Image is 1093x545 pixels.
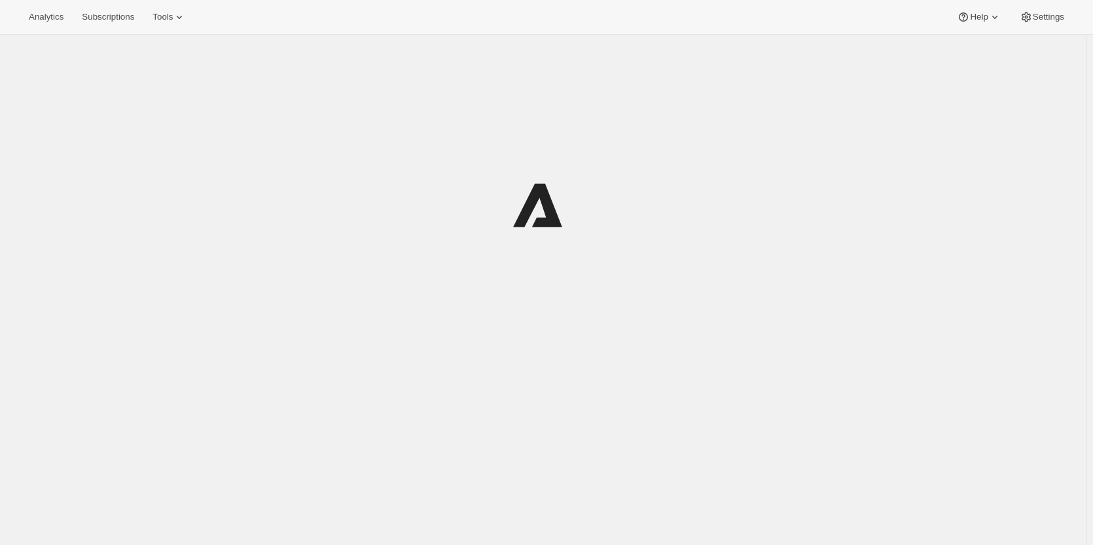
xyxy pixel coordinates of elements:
button: Settings [1012,8,1072,26]
span: Subscriptions [82,12,134,22]
span: Tools [152,12,173,22]
button: Analytics [21,8,71,26]
span: Settings [1033,12,1064,22]
button: Tools [145,8,194,26]
span: Help [970,12,988,22]
button: Help [949,8,1009,26]
button: Subscriptions [74,8,142,26]
span: Analytics [29,12,63,22]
